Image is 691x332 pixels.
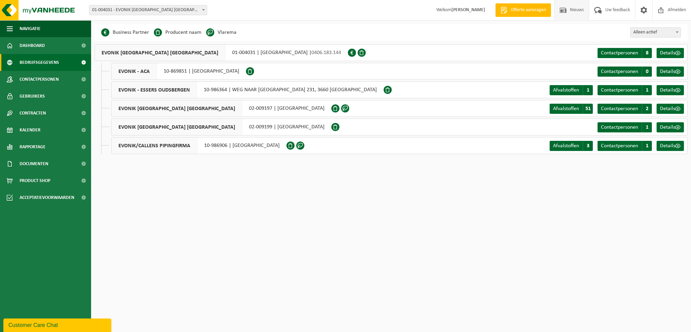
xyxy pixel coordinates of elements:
span: Contracten [20,105,46,122]
span: Contactpersonen [20,71,59,88]
span: 1 [642,122,652,132]
span: Documenten [20,155,48,172]
a: Afvalstoffen 51 [550,104,593,114]
span: 8 [642,48,652,58]
a: Contactpersonen 1 [598,85,652,95]
span: Details [660,106,675,111]
a: Afvalstoffen 1 [550,85,593,95]
span: Details [660,87,675,93]
span: Afvalstoffen [553,87,579,93]
span: EVONIK [GEOGRAPHIC_DATA] [GEOGRAPHIC_DATA] [112,100,242,117]
a: Contactpersonen 1 [598,141,652,151]
li: Vlarema [206,27,237,37]
span: EVONIK - ESSERS OUDSBERGEN [112,82,197,98]
span: EVONIK [GEOGRAPHIC_DATA] [GEOGRAPHIC_DATA] [95,45,225,61]
a: Details [657,104,684,114]
span: 0 [642,67,652,77]
a: Contactpersonen 8 [598,48,652,58]
a: Contactpersonen 1 [598,122,652,132]
div: 02-009197 | [GEOGRAPHIC_DATA] [111,100,331,117]
li: Producent naam [154,27,201,37]
span: Details [660,69,675,74]
span: Afvalstoffen [553,106,579,111]
iframe: chat widget [3,317,113,332]
li: Business Partner [101,27,149,37]
span: Afvalstoffen [553,143,579,149]
span: EVONIK/CALLENS PIPINGFIRMA [112,137,197,154]
span: Details [660,125,675,130]
span: Bedrijfsgegevens [20,54,59,71]
span: Product Shop [20,172,50,189]
a: Contactpersonen 0 [598,67,652,77]
span: Contactpersonen [601,106,638,111]
span: 1 [583,85,593,95]
div: 10-986364 | WEG NAAR [GEOGRAPHIC_DATA] 231, 3660 [GEOGRAPHIC_DATA] [111,81,384,98]
a: Contactpersonen 2 [598,104,652,114]
span: Gebruikers [20,88,45,105]
a: Details [657,122,684,132]
div: 02-009199 | [GEOGRAPHIC_DATA] [111,119,331,135]
span: Contactpersonen [601,143,638,149]
span: Kalender [20,122,40,138]
strong: [PERSON_NAME] [451,7,485,12]
span: Offerte aanvragen [509,7,548,14]
div: 10-869851 | [GEOGRAPHIC_DATA] [111,63,246,80]
span: Contactpersonen [601,69,638,74]
a: Details [657,67,684,77]
span: 1 [642,141,652,151]
span: Details [660,50,675,56]
a: Offerte aanvragen [495,3,551,17]
span: 2 [642,104,652,114]
span: EVONIK [GEOGRAPHIC_DATA] [GEOGRAPHIC_DATA] [112,119,242,135]
a: Details [657,141,684,151]
span: Acceptatievoorwaarden [20,189,74,206]
span: Navigatie [20,20,40,37]
span: Contactpersonen [601,50,638,56]
span: Alleen actief [630,27,681,37]
div: 01-004031 | [GEOGRAPHIC_DATA] | [94,44,348,61]
span: Rapportage [20,138,46,155]
span: 01-004031 - EVONIK ANTWERPEN NV - ANTWERPEN [89,5,207,15]
a: Details [657,48,684,58]
span: Alleen actief [631,28,681,37]
span: Contactpersonen [601,87,638,93]
a: Afvalstoffen 3 [550,141,593,151]
span: 3 [583,141,593,151]
span: 51 [583,104,593,114]
span: Dashboard [20,37,45,54]
span: Contactpersonen [601,125,638,130]
span: 0406.183.144 [311,50,341,55]
div: 10-986906 | [GEOGRAPHIC_DATA] [111,137,286,154]
span: EVONIK - ACA [112,63,157,79]
a: Details [657,85,684,95]
span: Details [660,143,675,149]
span: 1 [642,85,652,95]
